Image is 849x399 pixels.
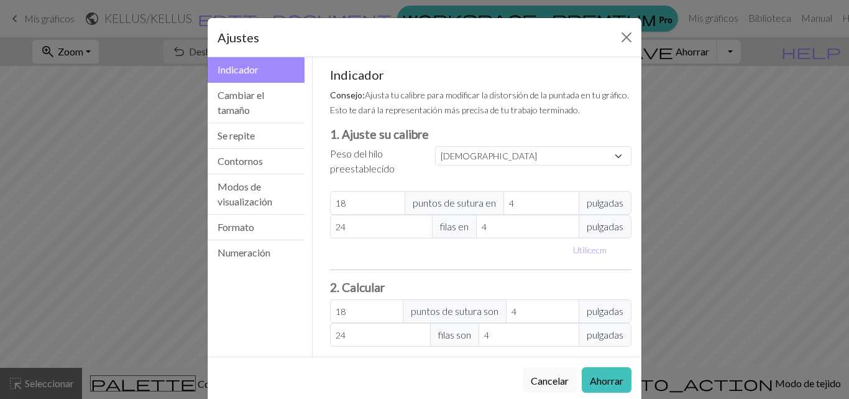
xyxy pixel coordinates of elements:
font: Utilice [573,245,596,255]
font: 2. Calcular [330,280,385,294]
font: cm [596,245,607,255]
font: Peso del hilo preestablecido [330,148,395,174]
font: filas son [438,329,471,340]
font: Indicador [218,63,259,75]
font: pulgadas [587,220,623,232]
font: Numeración [218,246,270,258]
font: Contornos [218,155,263,167]
font: filas en [440,220,469,232]
font: puntos de sutura son [411,305,498,317]
font: puntos de sutura en [413,197,496,209]
font: Se repite [218,129,255,141]
font: Formato [218,221,254,233]
font: Ahorrar [590,375,623,387]
font: pulgadas [587,305,623,317]
button: Ahorrar [582,367,631,393]
button: Cancelar [523,367,577,393]
font: Cambiar el tamaño [218,89,264,116]
font: Cancelar [531,375,569,387]
font: Ajustes [218,30,259,45]
font: Indicador [330,67,384,82]
font: 1. Ajuste su calibre [330,127,429,141]
button: Utilicecm [567,238,612,260]
font: Ajusta tu calibre para modificar la distorsión de la puntada en tu gráfico. Esto te dará la repre... [330,90,629,115]
font: pulgadas [587,329,623,340]
button: Cerca [617,27,636,47]
font: Consejo: [330,90,365,100]
font: Modos de visualización [218,181,272,207]
font: pulgadas [587,197,623,209]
